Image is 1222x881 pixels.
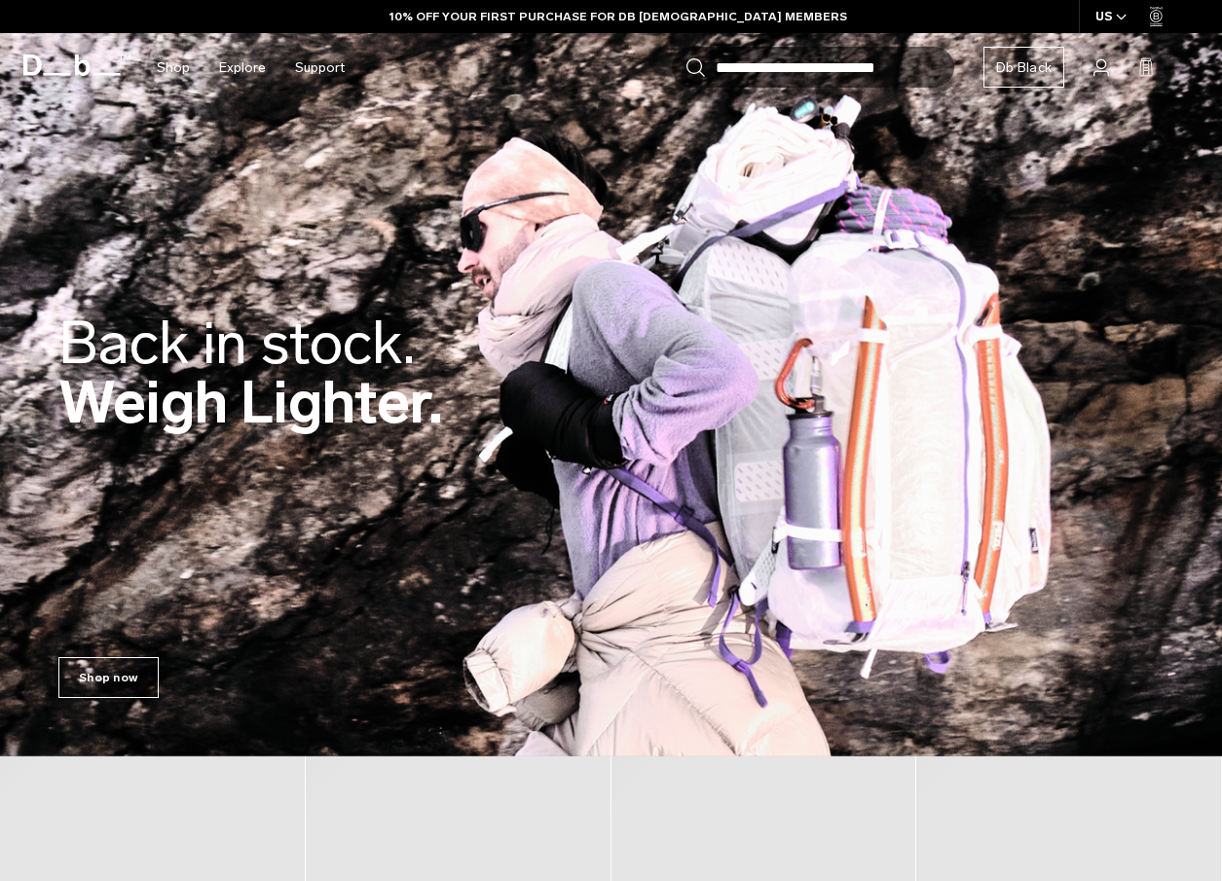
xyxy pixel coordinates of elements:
a: 10% OFF YOUR FIRST PURCHASE FOR DB [DEMOGRAPHIC_DATA] MEMBERS [389,8,847,25]
nav: Main Navigation [142,33,359,102]
a: Explore [219,33,266,102]
a: Db Black [983,47,1064,88]
a: Shop now [58,657,159,698]
a: Support [295,33,345,102]
h2: Weigh Lighter. [58,313,443,432]
a: Shop [157,33,190,102]
span: Back in stock. [58,308,415,379]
